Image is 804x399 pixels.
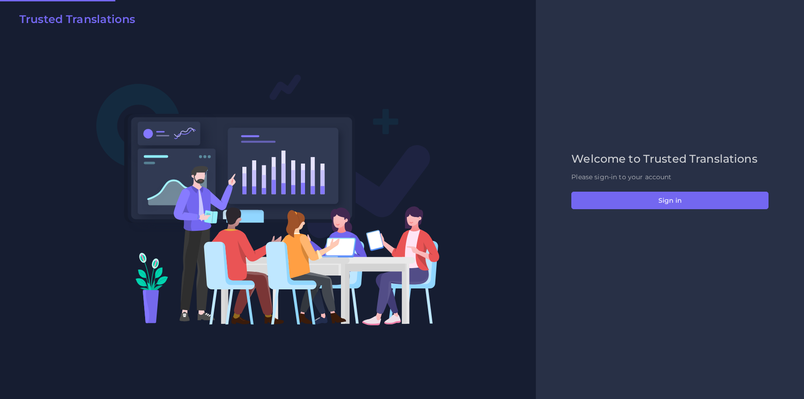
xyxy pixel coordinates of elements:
a: Trusted Translations [13,13,135,29]
p: Please sign-in to your account [571,172,769,182]
h2: Trusted Translations [19,13,135,26]
button: Sign in [571,192,769,209]
img: Login V2 [96,74,440,326]
h2: Welcome to Trusted Translations [571,153,769,166]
